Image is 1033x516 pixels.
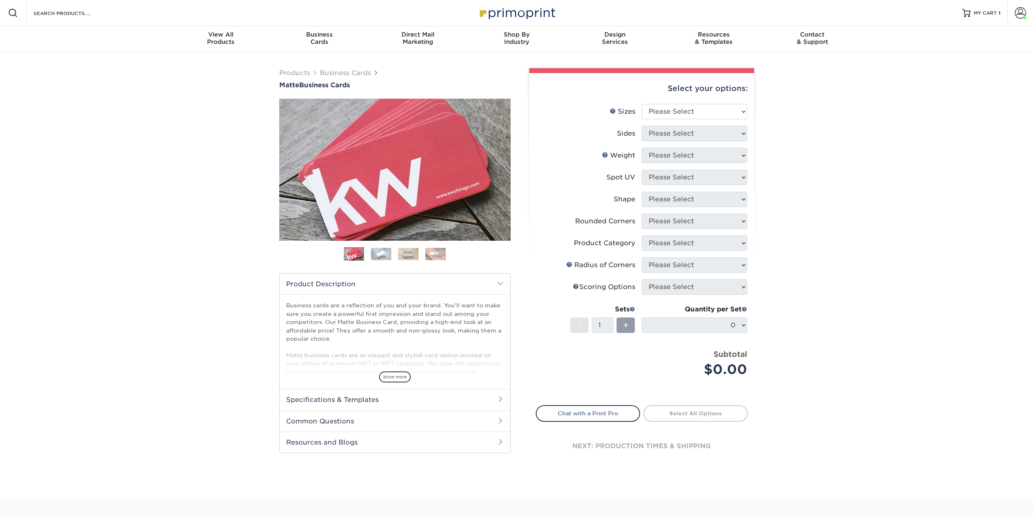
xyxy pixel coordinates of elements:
h2: Product Description [280,274,510,294]
div: Select your options: [536,73,748,104]
div: $0.00 [648,360,747,379]
img: Business Cards 02 [371,248,391,260]
input: SEARCH PRODUCTS..... [33,8,112,18]
a: Direct MailMarketing [369,26,467,52]
div: Services [566,31,664,45]
h2: Resources and Blogs [280,432,510,453]
a: Select All Options [643,405,748,421]
span: Design [566,31,664,38]
img: Primoprint [476,4,557,22]
a: Business Cards [320,69,371,77]
h2: Common Questions [280,410,510,432]
div: Quantity per Set [642,304,747,314]
a: View AllProducts [172,26,270,52]
div: Scoring Options [573,282,635,292]
div: Rounded Corners [575,216,635,226]
img: Matte 01 [279,54,511,285]
a: MatteBusiness Cards [279,81,511,89]
span: Business [270,31,369,38]
div: Cards [270,31,369,45]
img: Business Cards 01 [344,244,364,265]
h2: Specifications & Templates [280,389,510,410]
img: Business Cards 04 [425,248,446,260]
div: Sides [617,129,635,138]
h1: Business Cards [279,81,511,89]
a: Products [279,69,310,77]
span: + [623,319,628,331]
span: - [578,319,581,331]
span: Shop By [467,31,566,38]
a: Resources& Templates [664,26,763,52]
div: Marketing [369,31,467,45]
img: Business Cards 03 [398,248,418,260]
span: Contact [763,31,862,38]
a: Contact& Support [763,26,862,52]
a: Shop ByIndustry [467,26,566,52]
strong: Subtotal [714,350,747,358]
span: Resources [664,31,763,38]
div: Shape [614,194,635,204]
a: BusinessCards [270,26,369,52]
div: Spot UV [606,173,635,182]
div: Product Category [574,238,635,248]
span: Direct Mail [369,31,467,38]
div: Radius of Corners [566,260,635,270]
span: Matte [279,81,299,89]
span: show more [379,371,411,382]
div: Industry [467,31,566,45]
span: View All [172,31,270,38]
p: Business cards are a reflection of you and your brand. You'll want to make sure you create a powe... [286,301,504,417]
div: Weight [602,151,635,160]
div: Sets [570,304,635,314]
div: Sizes [610,107,635,117]
span: MY CART [974,10,997,17]
div: Products [172,31,270,45]
div: next: production times & shipping [536,422,748,471]
div: & Support [763,31,862,45]
span: 1 [998,10,1001,16]
a: DesignServices [566,26,664,52]
a: Chat with a Print Pro [536,405,640,421]
div: & Templates [664,31,763,45]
